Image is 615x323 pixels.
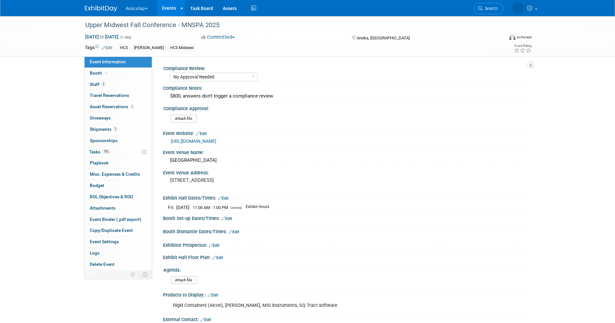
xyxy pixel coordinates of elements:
[517,35,532,40] div: In-Person
[163,265,528,273] div: Agenda:
[102,46,112,50] a: Edit
[85,135,152,146] a: Sponsorships
[90,262,115,267] span: Delete Event
[90,70,109,76] span: Booth
[357,36,410,40] span: Anoka, [GEOGRAPHIC_DATA]
[105,71,108,75] i: Booth reservation complete
[85,90,152,101] a: Travel Reservations
[90,104,135,109] span: Asset Reservations
[163,290,530,298] div: Products to Display::
[118,45,130,51] div: HCS
[85,180,152,191] a: Budget
[168,45,196,51] div: HCS Midwest
[171,139,216,144] a: [URL][DOMAIN_NAME]
[90,160,108,165] span: Playbook
[90,217,141,222] span: Event Binder (.pdf export)
[85,68,152,79] a: Booth
[474,3,504,14] a: Search
[163,253,530,261] div: Exhibit Hall Floor Plan:
[132,45,166,51] div: [PERSON_NAME]
[90,205,116,211] span: Attachments
[85,79,152,90] a: Staff2
[168,91,526,101] div: $800, answers don't trigger a compliance review
[85,124,152,135] a: Shipments2
[163,240,530,249] div: Exhibitor Prospectus:
[90,127,118,132] span: Shipments
[90,183,104,188] span: Budget
[168,204,176,211] td: Fri.
[85,214,152,225] a: Event Binder (.pdf export)
[85,192,152,203] a: ROI, Objectives & ROO
[242,204,269,211] td: Exhibit Hours
[514,44,531,47] div: Event Rating
[89,149,111,154] span: Tasks
[509,35,516,40] img: Format-Inperson.png
[163,193,530,202] div: Exhibit Hall Dates/Times:
[85,169,152,180] a: Misc. Expenses & Credits
[85,44,112,52] td: Tags
[85,225,152,236] a: Copy/Duplicate Event
[169,299,459,312] div: Rigid Containers (Aicon), [PERSON_NAME], MIS instruments, SQ Tract software
[168,155,526,165] div: [GEOGRAPHIC_DATA]
[229,230,239,234] a: Edit
[199,34,237,41] button: Committed
[85,203,152,214] a: Attachments
[208,293,218,297] a: Edit
[163,64,528,72] div: Compliance Review:
[85,248,152,259] a: Logs
[90,59,126,64] span: Event Information
[90,239,119,244] span: Event Settings
[170,177,309,183] pre: [STREET_ADDRESS]
[163,168,530,176] div: Event Venue Address:
[90,115,111,120] span: Giveaways
[163,83,530,91] div: Compliance Notes:
[512,2,524,15] img: Linda Zeller
[212,255,223,260] a: Edit
[85,236,152,247] a: Event Settings
[130,104,135,109] span: 1
[200,318,211,322] a: Edit
[120,35,131,39] span: (1 day)
[83,19,494,31] div: Upper Midwest Fall Conference - MNSPA 2025
[85,113,152,124] a: Giveaways
[90,228,133,233] span: Copy/Duplicate Event
[113,127,118,131] span: 2
[101,82,106,87] span: 2
[90,93,129,98] span: Travel Reservations
[466,34,532,43] div: Event Format
[90,172,140,177] span: Misc. Expenses & Credits
[102,149,111,154] span: 75%
[99,34,105,39] span: to
[90,82,106,87] span: Staff
[193,205,228,210] span: 11:00 AM - 1:00 PM
[85,101,152,112] a: Asset Reservations1
[163,104,528,112] div: Compliance Approval:
[483,6,497,11] span: Search
[163,214,530,222] div: Booth Set-up Dates/Times:
[85,158,152,169] a: Playbook
[90,194,133,199] span: ROI, Objectives & ROO
[163,227,530,235] div: Booth Dismantle Dates/Times:
[163,315,530,323] div: External Contact:
[209,243,220,248] a: Edit
[90,250,99,255] span: Logs
[90,138,118,143] span: Sponsorships
[176,204,190,211] td: [DATE]
[218,196,229,201] a: Edit
[196,131,207,136] a: Edit
[85,57,152,68] a: Event Information
[85,259,152,270] a: Delete Event
[85,34,119,40] span: [DATE] [DATE]
[138,270,152,279] td: Toggle Event Tabs
[163,129,530,137] div: Event Website:
[163,148,530,156] div: Event Venue Name:
[85,5,117,12] img: ExhibitDay
[221,216,232,221] a: Edit
[230,206,242,210] span: Central
[85,147,152,158] a: Tasks75%
[128,270,139,279] td: Personalize Event Tab Strip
